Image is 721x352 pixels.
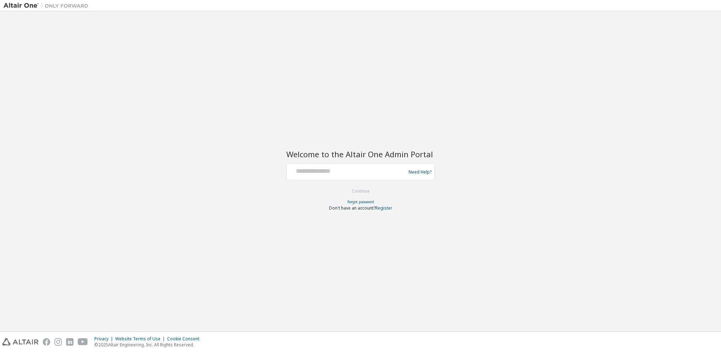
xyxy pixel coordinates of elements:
div: Privacy [94,336,115,342]
img: Altair One [4,2,92,9]
img: facebook.svg [43,338,50,346]
span: Don't have an account? [329,205,375,211]
img: instagram.svg [54,338,62,346]
p: © 2025 Altair Engineering, Inc. All Rights Reserved. [94,342,204,348]
div: Website Terms of Use [115,336,167,342]
div: Cookie Consent [167,336,204,342]
h2: Welcome to the Altair One Admin Portal [286,149,435,159]
a: Register [375,205,392,211]
img: altair_logo.svg [2,338,39,346]
img: youtube.svg [78,338,88,346]
img: linkedin.svg [66,338,74,346]
a: Forgot password [347,199,374,204]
